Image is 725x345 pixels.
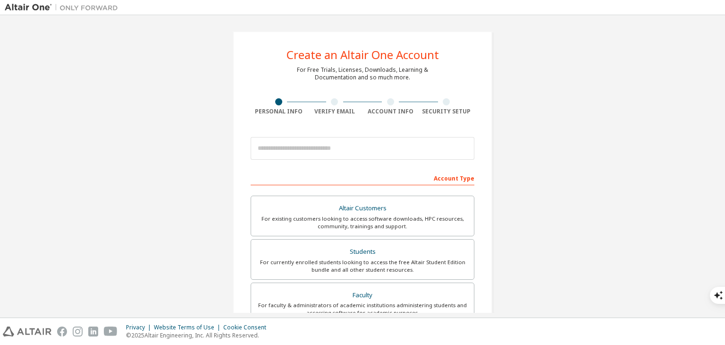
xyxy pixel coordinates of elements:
[251,108,307,115] div: Personal Info
[251,170,474,185] div: Account Type
[287,49,439,60] div: Create an Altair One Account
[257,259,468,274] div: For currently enrolled students looking to access the free Altair Student Edition bundle and all ...
[257,302,468,317] div: For faculty & administrators of academic institutions administering students and accessing softwa...
[73,327,83,336] img: instagram.svg
[154,324,223,331] div: Website Terms of Use
[257,289,468,302] div: Faculty
[126,324,154,331] div: Privacy
[257,215,468,230] div: For existing customers looking to access software downloads, HPC resources, community, trainings ...
[257,245,468,259] div: Students
[419,108,475,115] div: Security Setup
[126,331,272,339] p: © 2025 Altair Engineering, Inc. All Rights Reserved.
[223,324,272,331] div: Cookie Consent
[297,66,428,81] div: For Free Trials, Licenses, Downloads, Learning & Documentation and so much more.
[3,327,51,336] img: altair_logo.svg
[88,327,98,336] img: linkedin.svg
[257,202,468,215] div: Altair Customers
[104,327,118,336] img: youtube.svg
[362,108,419,115] div: Account Info
[57,327,67,336] img: facebook.svg
[5,3,123,12] img: Altair One
[307,108,363,115] div: Verify Email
